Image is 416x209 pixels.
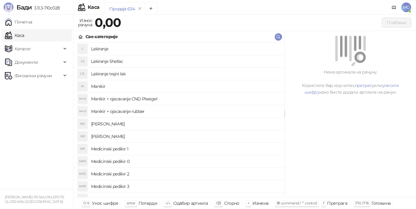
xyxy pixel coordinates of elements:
[372,199,390,207] div: Готовина
[78,194,87,204] div: P
[91,194,280,204] h4: Pedikir
[91,169,280,179] h4: Medicinski pedikir 2
[165,201,170,205] span: ↑/↓
[91,132,280,141] h4: [PERSON_NAME]
[78,69,87,79] div: LTL
[88,5,99,10] div: Каса
[78,169,87,179] div: MP2
[327,199,347,207] div: Претрага
[91,56,280,66] h4: Lakiranje Shellac
[78,182,87,191] div: MP3
[91,182,280,191] h4: Medicinski pedikir 3
[292,69,409,95] div: Нема артикала на рачуну. Користите бар код читач, или како бисте додали артикле на рачун.
[248,201,249,205] span: +
[91,106,280,116] h4: Manikir + ojacavanje rubber
[73,43,284,197] div: grid
[78,132,87,141] div: MS
[78,81,87,91] div: M
[5,195,64,204] small: [PERSON_NAME] PR SALON LEPOTE GLOSS NAILS [GEOGRAPHIC_DATA]
[277,201,317,205] span: ⌘ command / ⌃ control
[382,18,411,27] button: Плаћање
[16,4,32,11] span: Бади
[78,94,87,104] div: M+O
[78,56,87,66] div: LS
[15,70,52,82] span: Фискални рачуни
[91,69,280,79] h4: Lakiranje trajni lak
[78,106,87,116] div: M+O
[401,2,411,12] span: MG
[32,5,60,11] span: 3.11.3-710c028
[139,199,157,207] div: Потврди
[127,201,136,205] span: enter
[77,16,93,29] div: Износ рачуна
[355,201,368,205] span: F10 / F16
[78,44,87,54] div: L
[216,201,221,205] span: ⌫
[91,119,280,129] h4: [PERSON_NAME]
[91,94,280,104] h4: Manikir + ojacavanje CND Plexigel
[15,43,31,55] span: Каталог
[83,201,89,205] span: 0-9
[173,199,208,207] div: Одабир артикла
[86,33,118,40] div: Све категорије
[91,157,280,166] h4: Medicinski pedikir 0
[91,44,280,54] h4: Lakiranje
[389,2,399,12] a: Документација
[4,2,13,12] img: Logo
[109,5,135,12] div: Продаја 634
[136,6,144,11] button: remove
[5,16,32,28] a: Почетна
[92,199,118,207] div: Унос шифре
[224,199,239,207] div: Сторно
[355,83,374,88] a: претрагу
[91,81,280,91] h4: Manikir
[323,201,324,205] span: f
[15,56,38,68] span: Документи
[78,119,87,129] div: MG
[95,15,121,30] strong: 0,00
[5,29,24,41] a: Каса
[145,2,157,15] button: Add tab
[91,144,280,154] h4: Medicinski pedikir 1
[78,144,87,154] div: MP
[78,157,87,166] div: MP0
[252,199,268,207] div: Измена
